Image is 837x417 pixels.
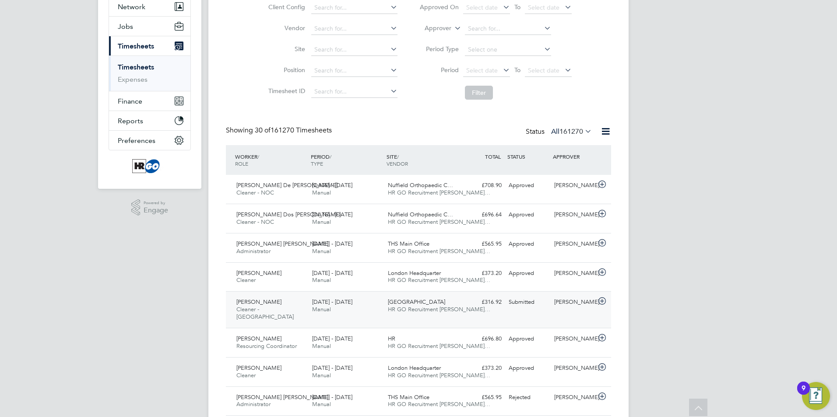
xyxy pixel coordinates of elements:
span: Reports [118,117,143,125]
button: Open Resource Center, 9 new notifications [802,382,830,410]
span: Cleaner - NOC [236,218,274,226]
span: Network [118,3,145,11]
input: Search for... [311,86,397,98]
span: HR GO Recruitment [PERSON_NAME]… [388,276,490,284]
span: Manual [312,400,331,408]
div: [PERSON_NAME] [551,266,596,281]
span: [DATE] - [DATE] [312,240,352,247]
span: HR [388,335,395,342]
div: [PERSON_NAME] [551,178,596,193]
span: Resourcing Coordinator [236,342,297,350]
span: Cleaner [236,276,256,284]
button: Filter [465,86,493,100]
div: £565.95 [460,237,505,251]
span: Jobs [118,22,133,31]
div: SITE [384,149,460,171]
span: Cleaner - NOC [236,189,274,196]
span: Manual [312,247,331,255]
span: Manual [312,306,331,313]
span: Finance [118,97,142,105]
div: [PERSON_NAME] [551,390,596,405]
span: [DATE] - [DATE] [312,393,352,401]
label: Timesheet ID [266,87,305,95]
span: Engage [144,207,168,214]
span: [PERSON_NAME] Dos [PERSON_NAME] [236,211,341,218]
span: To [512,1,523,13]
div: [PERSON_NAME] [551,208,596,222]
span: Cleaner [236,372,256,379]
span: Manual [312,372,331,379]
span: 30 of [255,126,271,135]
span: [PERSON_NAME] [236,364,281,372]
span: ROLE [235,160,248,167]
input: Select one [465,44,551,56]
label: Position [266,66,305,74]
label: Approver [412,24,451,33]
label: Vendor [266,24,305,32]
div: APPROVER [551,149,596,164]
span: [DATE] - [DATE] [312,298,352,306]
span: THS Main Office [388,240,429,247]
span: TOTAL [485,153,501,160]
span: Powered by [144,199,168,207]
span: / [397,153,399,160]
input: Search for... [311,65,397,77]
div: £373.20 [460,266,505,281]
span: Administrator [236,400,271,408]
input: Search for... [311,44,397,56]
img: hrgoplc-logo-retina.png [132,159,167,173]
a: Timesheets [118,63,154,71]
div: Timesheets [109,56,190,91]
a: Powered byEngage [131,199,169,216]
span: VENDOR [387,160,408,167]
span: Cleaner - [GEOGRAPHIC_DATA] [236,306,294,320]
span: [DATE] - [DATE] [312,269,352,277]
span: Manual [312,189,331,196]
span: Select date [466,66,498,74]
span: / [257,153,259,160]
div: Showing [226,126,334,135]
label: Approved On [419,3,459,11]
span: [PERSON_NAME] [PERSON_NAME] [236,393,328,401]
span: [PERSON_NAME] [236,269,281,277]
button: Reports [109,111,190,130]
span: Timesheets [118,42,154,50]
span: [PERSON_NAME] [236,298,281,306]
span: [PERSON_NAME] [PERSON_NAME] [236,240,328,247]
span: Select date [528,66,559,74]
span: [DATE] - [DATE] [312,211,352,218]
div: Approved [505,178,551,193]
button: Preferences [109,131,190,150]
a: Expenses [118,75,148,83]
span: London Headquarter [388,269,441,277]
button: Timesheets [109,36,190,56]
div: Status [526,126,594,138]
label: Site [266,45,305,53]
div: £316.92 [460,295,505,309]
div: £696.80 [460,332,505,346]
span: Nuffield Orthopaedic C… [388,211,453,218]
span: [DATE] - [DATE] [312,364,352,372]
span: HR GO Recruitment [PERSON_NAME]… [388,342,490,350]
span: TYPE [311,160,323,167]
button: Finance [109,91,190,111]
input: Search for... [311,23,397,35]
span: [PERSON_NAME] [236,335,281,342]
span: [PERSON_NAME] De [PERSON_NAME] [236,181,338,189]
div: [PERSON_NAME] [551,237,596,251]
span: Select date [528,3,559,11]
div: Rejected [505,390,551,405]
span: Manual [312,342,331,350]
label: Period [419,66,459,74]
div: £373.20 [460,361,505,375]
span: Manual [312,276,331,284]
div: STATUS [505,149,551,164]
input: Search for... [465,23,551,35]
div: WORKER [233,149,309,171]
span: / [330,153,331,160]
div: £708.90 [460,178,505,193]
div: Approved [505,266,551,281]
div: £565.95 [460,390,505,405]
div: Approved [505,332,551,346]
div: Submitted [505,295,551,309]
